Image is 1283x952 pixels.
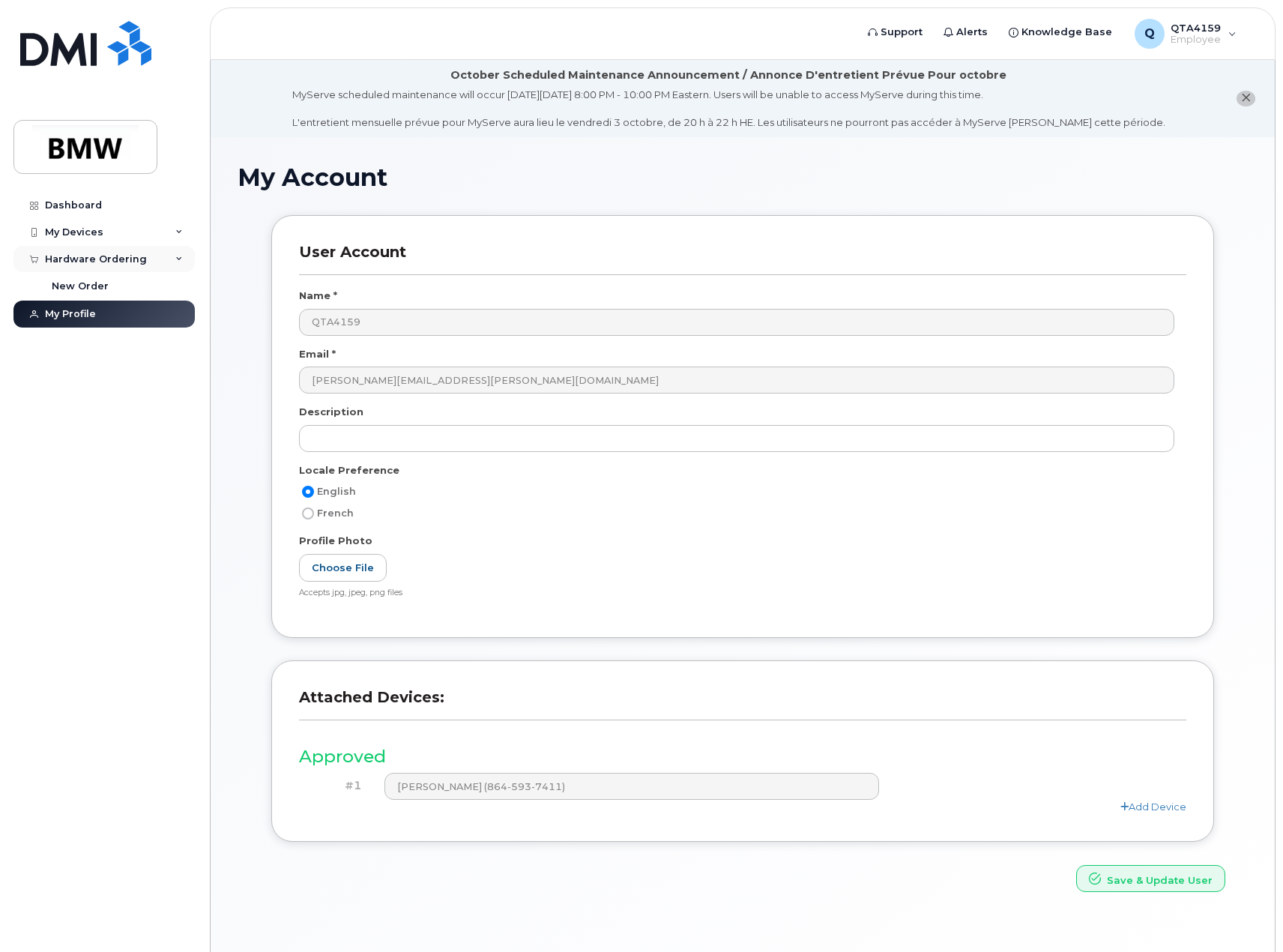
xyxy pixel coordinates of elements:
h3: User Account [299,243,1186,275]
div: Accepts jpg, jpeg, png files [299,588,1174,599]
h1: My Account [238,164,1248,190]
span: English [317,486,356,497]
button: Save & Update User [1076,865,1225,893]
label: Email * [299,347,336,361]
iframe: Messenger Launcher [1218,887,1272,941]
label: Choose File [299,554,387,582]
input: French [302,507,314,519]
div: October Scheduled Maintenance Announcement / Annonce D'entretient Prévue Pour octobre [450,67,1006,83]
span: French [317,507,354,519]
h3: Attached Devices: [299,688,1186,720]
label: Name * [299,289,337,303]
div: MyServe scheduled maintenance will occur [DATE][DATE] 8:00 PM - 10:00 PM Eastern. Users will be u... [292,88,1165,130]
a: Add Device [1120,801,1186,813]
label: Description [299,405,363,419]
label: Locale Preference [299,463,399,477]
label: Profile Photo [299,534,372,548]
button: close notification [1237,91,1255,106]
h4: #1 [310,780,362,792]
h3: Approved [299,747,1186,766]
input: English [302,486,314,498]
